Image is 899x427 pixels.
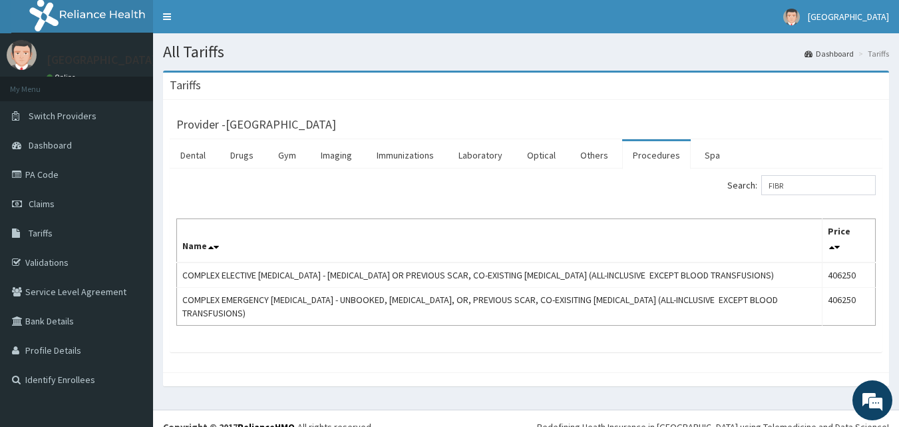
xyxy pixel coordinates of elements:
[7,285,254,332] textarea: Type your message and hit 'Enter'
[170,79,201,91] h3: Tariffs
[822,219,875,263] th: Price
[805,48,854,59] a: Dashboard
[516,141,566,169] a: Optical
[855,48,889,59] li: Tariffs
[366,141,445,169] a: Immunizations
[220,141,264,169] a: Drugs
[77,129,184,263] span: We're online!
[176,119,336,131] h3: Provider - [GEOGRAPHIC_DATA]
[727,175,876,195] label: Search:
[29,227,53,239] span: Tariffs
[47,54,156,66] p: [GEOGRAPHIC_DATA]
[69,75,224,92] div: Chat with us now
[822,262,875,288] td: 406250
[177,288,822,326] td: COMPLEX EMERGENCY [MEDICAL_DATA] - UNBOOKED, [MEDICAL_DATA], OR, PREVIOUS SCAR, CO-EXISITING [MED...
[177,219,822,263] th: Name
[448,141,513,169] a: Laboratory
[761,175,876,195] input: Search:
[822,288,875,326] td: 406250
[268,141,307,169] a: Gym
[622,141,691,169] a: Procedures
[47,73,79,82] a: Online
[7,40,37,70] img: User Image
[783,9,800,25] img: User Image
[694,141,731,169] a: Spa
[570,141,619,169] a: Others
[808,11,889,23] span: [GEOGRAPHIC_DATA]
[310,141,363,169] a: Imaging
[170,141,216,169] a: Dental
[29,198,55,210] span: Claims
[29,139,72,151] span: Dashboard
[177,262,822,288] td: COMPLEX ELECTIVE [MEDICAL_DATA] - [MEDICAL_DATA] OR PREVIOUS SCAR, CO-EXISTING [MEDICAL_DATA] (AL...
[163,43,889,61] h1: All Tariffs
[218,7,250,39] div: Minimize live chat window
[25,67,54,100] img: d_794563401_company_1708531726252_794563401
[29,110,96,122] span: Switch Providers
